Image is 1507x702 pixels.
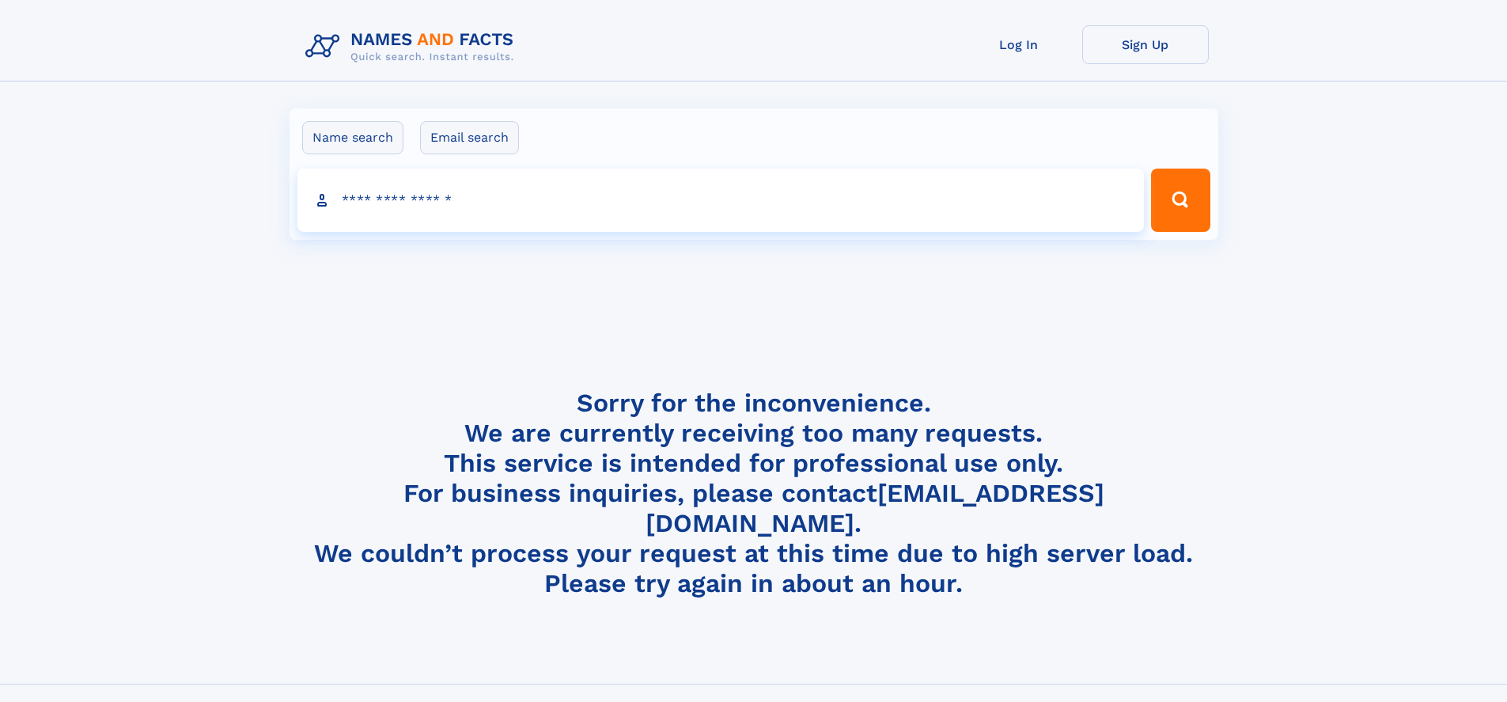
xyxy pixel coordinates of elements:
[1151,169,1210,232] button: Search Button
[1082,25,1209,64] a: Sign Up
[299,25,527,68] img: Logo Names and Facts
[646,478,1104,538] a: [EMAIL_ADDRESS][DOMAIN_NAME]
[299,388,1209,599] h4: Sorry for the inconvenience. We are currently receiving too many requests. This service is intend...
[420,121,519,154] label: Email search
[302,121,403,154] label: Name search
[956,25,1082,64] a: Log In
[297,169,1145,232] input: search input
